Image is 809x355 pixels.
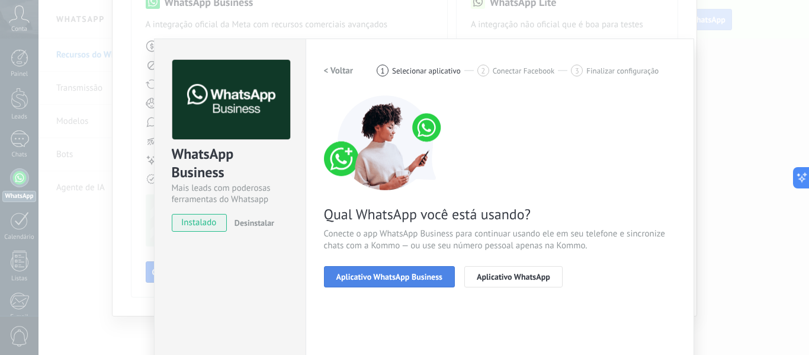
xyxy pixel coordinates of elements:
span: 3 [575,66,579,76]
span: instalado [172,214,226,232]
div: WhatsApp Business [172,145,288,183]
button: Aplicativo WhatsApp Business [324,266,455,287]
button: Desinstalar [230,214,274,232]
span: Conecte o app WhatsApp Business para continuar usando ele em seu telefone e sincronize chats com ... [324,228,676,252]
button: Aplicativo WhatsApp [464,266,563,287]
div: Mais leads com poderosas ferramentas do Whatsapp [172,183,288,205]
span: 2 [481,66,485,76]
span: 1 [381,66,385,76]
span: Conectar Facebook [493,66,555,75]
button: < Voltar [324,60,354,81]
img: logo_main.png [172,60,290,140]
img: connect number [324,95,448,190]
span: Selecionar aplicativo [392,66,461,75]
span: Desinstalar [235,218,274,228]
span: Qual WhatsApp você está usando? [324,205,676,223]
h2: < Voltar [324,65,354,76]
span: Aplicativo WhatsApp [477,273,550,281]
span: Aplicativo WhatsApp Business [336,273,442,281]
span: Finalizar configuração [586,66,659,75]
